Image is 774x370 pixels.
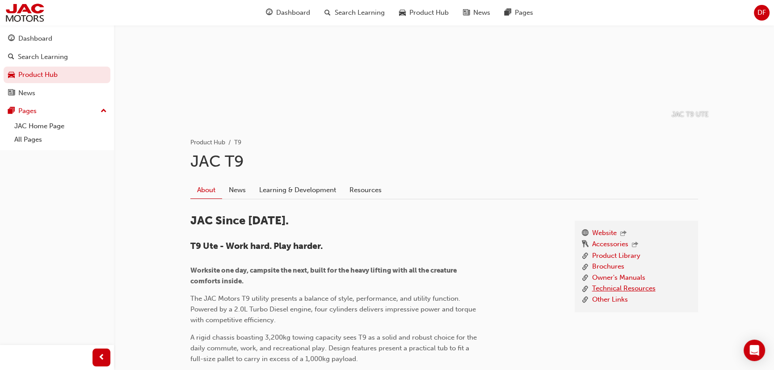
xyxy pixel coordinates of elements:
[632,241,638,249] span: outbound-icon
[592,228,617,240] a: Website
[252,181,343,198] a: Learning & Development
[620,230,627,238] span: outbound-icon
[259,4,317,22] a: guage-iconDashboard
[754,5,770,21] button: DF
[582,283,589,294] span: link-icon
[8,35,15,43] span: guage-icon
[324,7,331,18] span: search-icon
[317,4,391,22] a: search-iconSearch Learning
[4,103,110,119] button: Pages
[11,133,110,147] a: All Pages
[18,88,35,98] div: News
[18,34,52,44] div: Dashboard
[504,7,511,18] span: pages-icon
[4,85,110,101] a: News
[4,30,110,47] a: Dashboard
[190,151,698,171] h1: JAC T9
[18,106,37,116] div: Pages
[8,89,15,97] span: news-icon
[473,8,490,18] span: News
[592,251,640,262] a: Product Library
[4,3,45,23] img: jac-portal
[497,4,540,22] a: pages-iconPages
[11,119,110,133] a: JAC Home Page
[190,139,225,146] a: Product Hub
[234,138,241,148] li: T9
[190,214,289,227] span: JAC Since [DATE].
[190,266,458,285] span: Worksite one day, campsite the next, built for the heavy lifting with all the creature comforts i...
[4,49,110,65] a: Search Learning
[190,181,222,199] a: About
[592,239,628,251] a: Accessories
[582,251,589,262] span: link-icon
[592,294,628,306] a: Other Links
[463,7,469,18] span: news-icon
[391,4,455,22] a: car-iconProduct Hub
[582,294,589,306] span: link-icon
[190,294,478,324] span: The JAC Motors T9 utility presents a balance of style, performance, and utility function. Powered...
[592,283,656,294] a: Technical Resources
[276,8,310,18] span: Dashboard
[582,228,589,240] span: www-icon
[4,29,110,103] button: DashboardSearch LearningProduct HubNews
[8,107,15,115] span: pages-icon
[222,181,252,198] a: News
[190,333,479,363] span: A rigid chassis boasting 3,200kg towing capacity sees T9 as a solid and robust choice for the dai...
[582,261,589,273] span: link-icon
[592,261,624,273] a: Brochures
[592,273,645,284] a: Owner's Manuals
[455,4,497,22] a: news-iconNews
[190,241,323,251] span: T9 Ute - Work hard. Play harder.
[409,8,448,18] span: Product Hub
[101,105,107,117] span: up-icon
[98,352,105,363] span: prev-icon
[334,8,384,18] span: Search Learning
[399,7,405,18] span: car-icon
[514,8,533,18] span: Pages
[8,71,15,79] span: car-icon
[744,340,765,361] div: Open Intercom Messenger
[672,109,709,120] p: JAC T9 UTE
[343,181,388,198] a: Resources
[8,53,14,61] span: search-icon
[757,8,766,18] span: DF
[18,52,68,62] div: Search Learning
[582,273,589,284] span: link-icon
[266,7,273,18] span: guage-icon
[4,67,110,83] a: Product Hub
[582,239,589,251] span: keys-icon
